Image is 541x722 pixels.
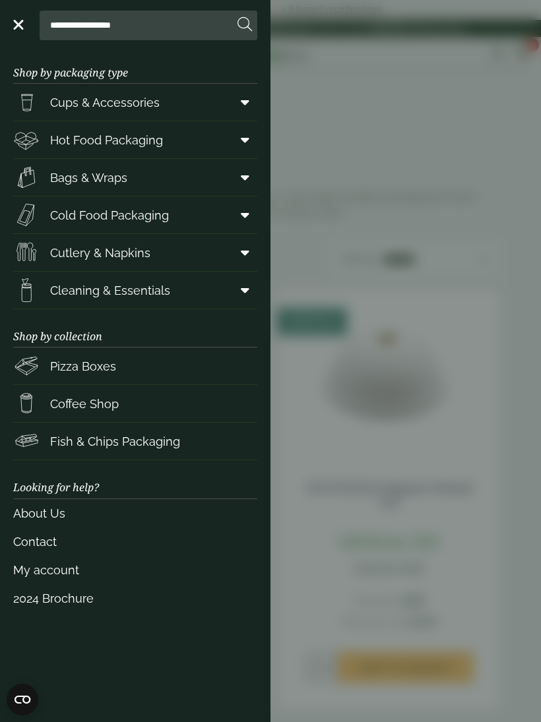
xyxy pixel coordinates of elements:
a: My account [13,556,257,584]
a: Fish & Chips Packaging [13,423,257,460]
span: Bags & Wraps [50,169,127,187]
img: Deli_box.svg [13,127,40,153]
a: Hot Food Packaging [13,121,257,158]
h3: Shop by collection [13,309,257,347]
img: PintNhalf_cup.svg [13,89,40,115]
a: Cleaning & Essentials [13,272,257,309]
img: open-wipe.svg [13,277,40,303]
img: FishNchip_box.svg [13,428,40,454]
a: Bags & Wraps [13,159,257,196]
span: Pizza Boxes [50,357,116,375]
img: Paper_carriers.svg [13,164,40,191]
img: Pizza_boxes.svg [13,353,40,379]
button: Open CMP widget [7,684,38,715]
a: Coffee Shop [13,385,257,422]
span: Cold Food Packaging [50,206,169,224]
a: Cups & Accessories [13,84,257,121]
span: Coffee Shop [50,395,119,413]
h3: Shop by packaging type [13,45,257,84]
h3: Looking for help? [13,460,257,498]
a: 2024 Brochure [13,584,257,613]
a: Contact [13,527,257,556]
span: Cups & Accessories [50,94,160,111]
span: Cutlery & Napkins [50,244,150,262]
img: Sandwich_box.svg [13,202,40,228]
a: Cutlery & Napkins [13,234,257,271]
span: Fish & Chips Packaging [50,433,180,450]
img: Cutlery.svg [13,239,40,266]
span: Cleaning & Essentials [50,282,170,299]
img: HotDrink_paperCup.svg [13,390,40,417]
a: About Us [13,499,257,527]
a: Pizza Boxes [13,347,257,384]
a: Cold Food Packaging [13,196,257,233]
span: Hot Food Packaging [50,131,163,149]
